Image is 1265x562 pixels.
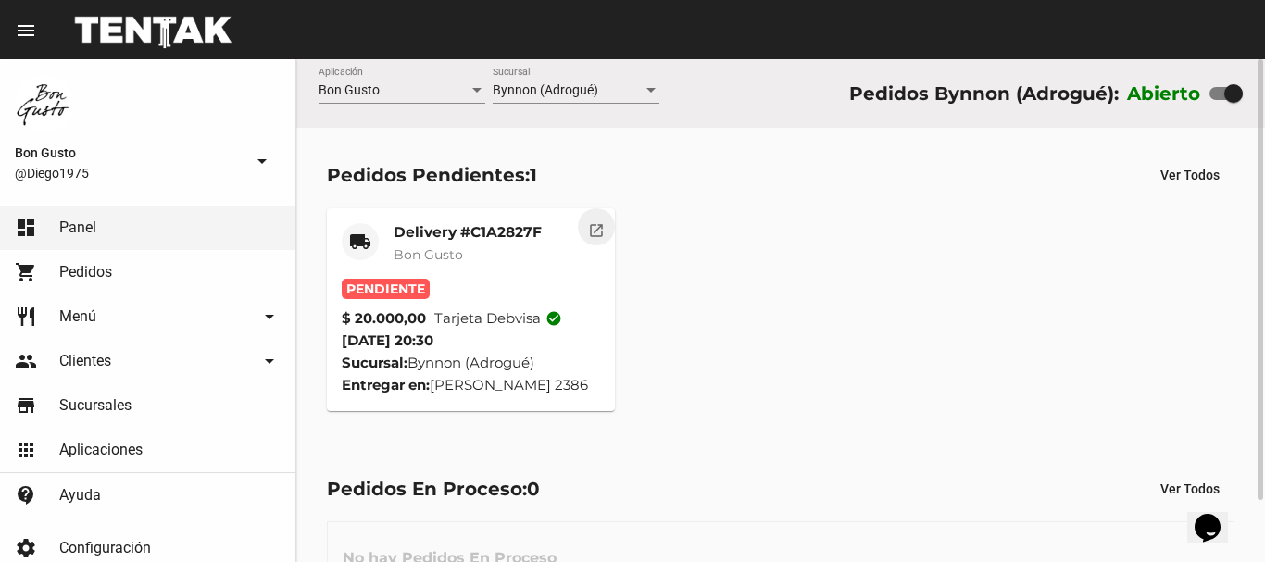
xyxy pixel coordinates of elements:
[258,306,281,328] mat-icon: arrow_drop_down
[59,486,101,505] span: Ayuda
[849,79,1119,108] div: Pedidos Bynnon (Adrogué):
[15,261,37,283] mat-icon: shopping_cart
[342,352,600,374] div: Bynnon (Adrogué)
[1146,158,1234,192] button: Ver Todos
[545,310,562,327] mat-icon: check_circle
[493,82,598,97] span: Bynnon (Adrogué)
[15,164,244,182] span: @Diego1975
[394,223,542,242] mat-card-title: Delivery #C1A2827F
[327,160,537,190] div: Pedidos Pendientes:
[59,396,132,415] span: Sucursales
[342,374,600,396] div: [PERSON_NAME] 2386
[342,307,426,330] strong: $ 20.000,00
[342,376,430,393] strong: Entregar en:
[59,352,111,370] span: Clientes
[434,307,562,330] span: Tarjeta debvisa
[59,307,96,326] span: Menú
[59,539,151,557] span: Configuración
[258,350,281,372] mat-icon: arrow_drop_down
[1160,168,1220,182] span: Ver Todos
[15,306,37,328] mat-icon: restaurant
[1187,488,1246,543] iframe: chat widget
[59,263,112,281] span: Pedidos
[349,231,371,253] mat-icon: local_shipping
[15,19,37,42] mat-icon: menu
[1127,79,1201,108] label: Abierto
[394,246,463,263] span: Bon Gusto
[1160,481,1220,496] span: Ver Todos
[588,219,605,236] mat-icon: open_in_new
[15,394,37,417] mat-icon: store
[319,82,380,97] span: Bon Gusto
[15,439,37,461] mat-icon: apps
[342,354,407,371] strong: Sucursal:
[527,478,540,500] span: 0
[59,441,143,459] span: Aplicaciones
[342,279,430,299] span: Pendiente
[15,537,37,559] mat-icon: settings
[251,150,273,172] mat-icon: arrow_drop_down
[15,74,74,133] img: 8570adf9-ca52-4367-b116-ae09c64cf26e.jpg
[15,484,37,506] mat-icon: contact_support
[530,164,537,186] span: 1
[15,350,37,372] mat-icon: people
[327,474,540,504] div: Pedidos En Proceso:
[1146,472,1234,506] button: Ver Todos
[15,142,244,164] span: Bon Gusto
[15,217,37,239] mat-icon: dashboard
[59,219,96,237] span: Panel
[342,331,433,349] span: [DATE] 20:30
